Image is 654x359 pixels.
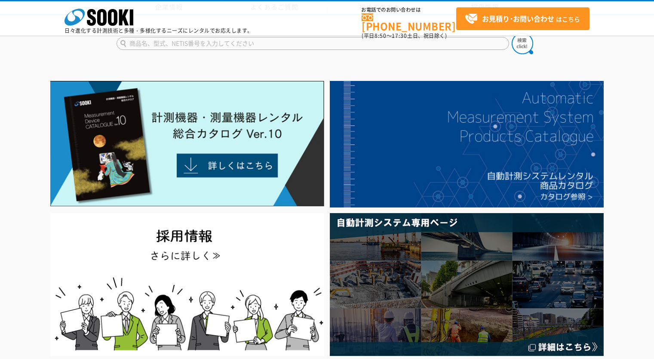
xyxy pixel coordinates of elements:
img: Catalog Ver10 [50,81,324,207]
img: SOOKI recruit [50,213,324,356]
img: 自動計測システムカタログ [330,81,604,207]
strong: お見積り･お問い合わせ [482,13,554,24]
span: はこちら [465,12,580,25]
img: 自動計測システム専用ページ [330,213,604,356]
input: 商品名、型式、NETIS番号を入力してください [117,37,509,50]
span: 17:30 [392,32,407,40]
img: btn_search.png [512,33,533,54]
span: お電話でのお問い合わせは [362,7,456,12]
span: 8:50 [375,32,387,40]
a: お見積り･お問い合わせはこちら [456,7,590,30]
p: 日々進化する計測技術と多種・多様化するニーズにレンタルでお応えします。 [64,28,253,33]
span: (平日 ～ 土日、祝日除く) [362,32,447,40]
a: [PHONE_NUMBER] [362,13,456,31]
